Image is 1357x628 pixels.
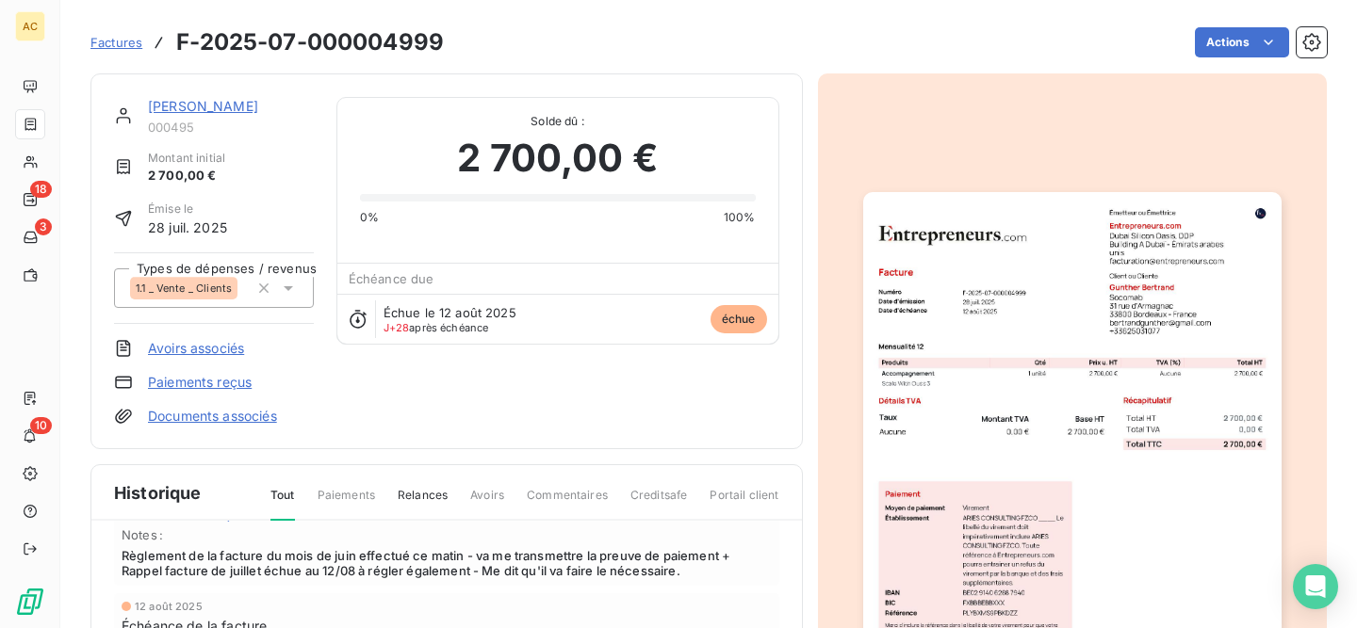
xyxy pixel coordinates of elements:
[90,33,142,52] a: Factures
[148,150,225,167] span: Montant initial
[318,487,375,519] span: Paiements
[148,339,244,358] a: Avoirs associés
[1293,564,1338,609] div: Open Intercom Messenger
[470,487,504,519] span: Avoirs
[360,209,379,226] span: 0%
[270,487,295,521] span: Tout
[122,548,772,578] span: Règlement de la facture du mois de juin effectué ce matin - va me transmettre la preuve de paieme...
[114,480,202,506] span: Historique
[15,11,45,41] div: AC
[30,417,52,434] span: 10
[711,305,767,333] span: échue
[384,305,516,320] span: Échue le 12 août 2025
[630,487,688,519] span: Creditsafe
[1195,27,1289,57] button: Actions
[176,25,444,59] h3: F-2025-07-000004999
[384,321,410,334] span: J+28
[457,130,658,186] span: 2 700,00 €
[148,407,277,426] a: Documents associés
[35,218,52,235] span: 3
[527,487,608,519] span: Commentaires
[148,217,227,237] span: 28 juil. 2025
[148,201,227,217] span: Émise le
[135,601,203,612] span: 12 août 2025
[122,527,772,542] span: Notes :
[30,181,52,198] span: 18
[724,209,756,226] span: 100%
[148,98,258,114] a: [PERSON_NAME]
[398,487,448,519] span: Relances
[148,120,314,135] span: 000495
[15,587,45,617] img: Logo LeanPay
[349,271,434,286] span: Échéance due
[710,487,778,519] span: Portail client
[384,322,489,333] span: après échéance
[90,35,142,50] span: Factures
[148,373,252,392] a: Paiements reçus
[148,167,225,185] span: 2 700,00 €
[360,113,756,130] span: Solde dû :
[136,282,232,294] span: 1.1 _ Vente _ Clients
